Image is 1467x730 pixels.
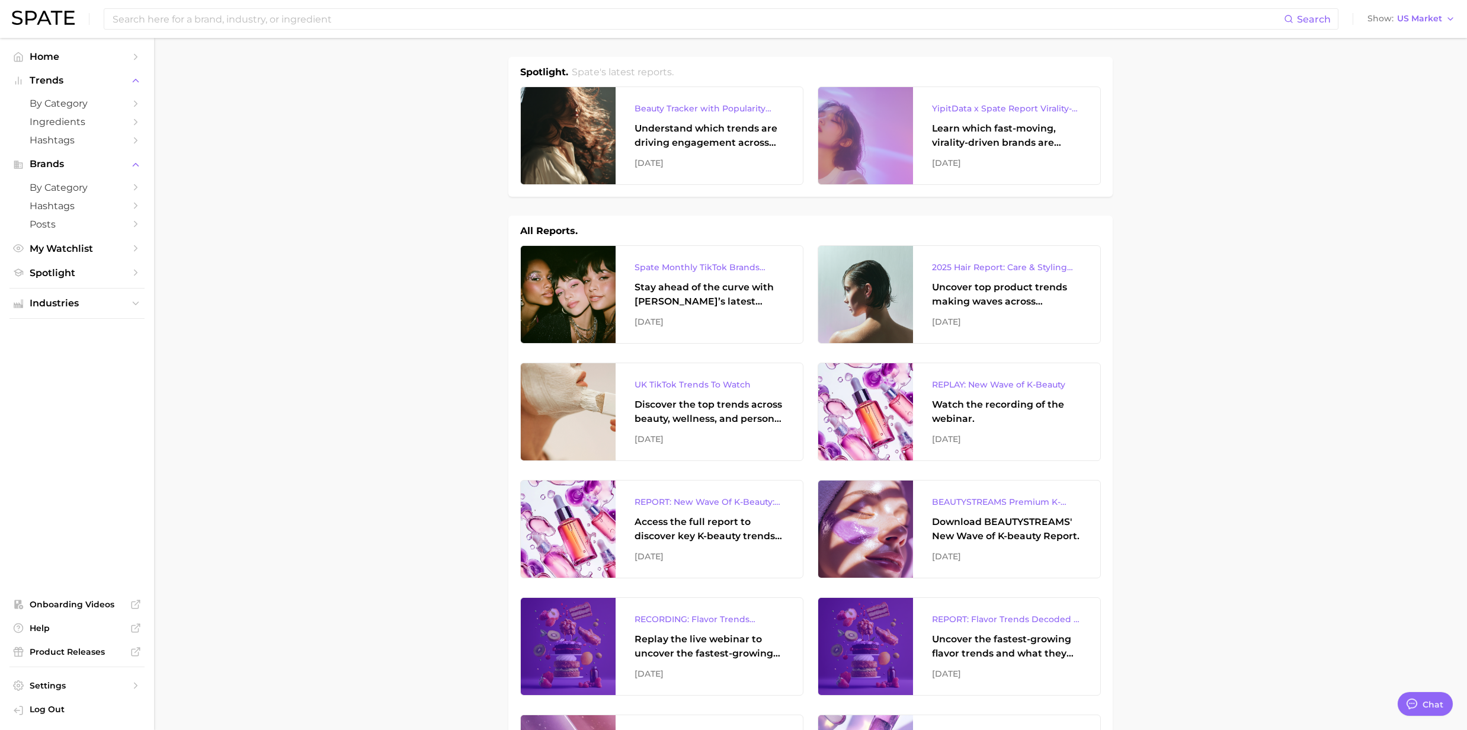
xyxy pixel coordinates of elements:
[30,704,135,715] span: Log Out
[30,267,124,278] span: Spotlight
[932,398,1081,426] div: Watch the recording of the webinar.
[520,480,803,578] a: REPORT: New Wave Of K-Beauty: [GEOGRAPHIC_DATA]’s Trending Innovations In Skincare & Color Cosmet...
[932,495,1081,509] div: BEAUTYSTREAMS Premium K-beauty Trends Report
[635,315,784,329] div: [DATE]
[30,623,124,633] span: Help
[30,116,124,127] span: Ingredients
[9,131,145,149] a: Hashtags
[30,200,124,212] span: Hashtags
[9,619,145,637] a: Help
[818,480,1101,578] a: BEAUTYSTREAMS Premium K-beauty Trends ReportDownload BEAUTYSTREAMS' New Wave of K-beauty Report.[...
[30,159,124,169] span: Brands
[1367,15,1394,22] span: Show
[635,398,784,426] div: Discover the top trends across beauty, wellness, and personal care on TikTok [GEOGRAPHIC_DATA].
[818,363,1101,461] a: REPLAY: New Wave of K-BeautyWatch the recording of the webinar.[DATE]
[30,98,124,109] span: by Category
[932,432,1081,446] div: [DATE]
[932,121,1081,150] div: Learn which fast-moving, virality-driven brands are leading the pack, the risks of viral growth, ...
[932,377,1081,392] div: REPLAY: New Wave of K-Beauty
[520,87,803,185] a: Beauty Tracker with Popularity IndexUnderstand which trends are driving engagement across platfor...
[520,363,803,461] a: UK TikTok Trends To WatchDiscover the top trends across beauty, wellness, and personal care on Ti...
[932,101,1081,116] div: YipitData x Spate Report Virality-Driven Brands Are Taking a Slice of the Beauty Pie
[635,667,784,681] div: [DATE]
[30,599,124,610] span: Onboarding Videos
[9,155,145,173] button: Brands
[111,9,1284,29] input: Search here for a brand, industry, or ingredient
[932,260,1081,274] div: 2025 Hair Report: Care & Styling Products
[9,113,145,131] a: Ingredients
[635,432,784,446] div: [DATE]
[9,239,145,258] a: My Watchlist
[635,549,784,563] div: [DATE]
[635,280,784,309] div: Stay ahead of the curve with [PERSON_NAME]’s latest monthly tracker, spotlighting the fastest-gro...
[1364,11,1458,27] button: ShowUS Market
[932,612,1081,626] div: REPORT: Flavor Trends Decoded - What's New & What's Next According to TikTok & Google
[9,595,145,613] a: Onboarding Videos
[30,75,124,86] span: Trends
[9,677,145,694] a: Settings
[30,646,124,657] span: Product Releases
[9,72,145,89] button: Trends
[635,121,784,150] div: Understand which trends are driving engagement across platforms in the skin, hair, makeup, and fr...
[1297,14,1331,25] span: Search
[9,643,145,661] a: Product Releases
[932,315,1081,329] div: [DATE]
[520,65,568,79] h1: Spotlight.
[635,515,784,543] div: Access the full report to discover key K-beauty trends influencing [DATE] beauty market
[635,260,784,274] div: Spate Monthly TikTok Brands Tracker
[932,632,1081,661] div: Uncover the fastest-growing flavor trends and what they signal about evolving consumer tastes.
[635,495,784,509] div: REPORT: New Wave Of K-Beauty: [GEOGRAPHIC_DATA]’s Trending Innovations In Skincare & Color Cosmetics
[9,47,145,66] a: Home
[635,612,784,626] div: RECORDING: Flavor Trends Decoded - What's New & What's Next According to TikTok & Google
[30,298,124,309] span: Industries
[9,700,145,721] a: Log out. Currently logged in with e-mail stephanie.lukasiak@voyantbeauty.com.
[932,515,1081,543] div: Download BEAUTYSTREAMS' New Wave of K-beauty Report.
[520,224,578,238] h1: All Reports.
[30,135,124,146] span: Hashtags
[520,245,803,344] a: Spate Monthly TikTok Brands TrackerStay ahead of the curve with [PERSON_NAME]’s latest monthly tr...
[9,178,145,197] a: by Category
[572,65,674,79] h2: Spate's latest reports.
[30,51,124,62] span: Home
[9,197,145,215] a: Hashtags
[9,215,145,233] a: Posts
[932,667,1081,681] div: [DATE]
[12,11,75,25] img: SPATE
[635,101,784,116] div: Beauty Tracker with Popularity Index
[818,245,1101,344] a: 2025 Hair Report: Care & Styling ProductsUncover top product trends making waves across platforms...
[30,243,124,254] span: My Watchlist
[635,156,784,170] div: [DATE]
[818,87,1101,185] a: YipitData x Spate Report Virality-Driven Brands Are Taking a Slice of the Beauty PieLearn which f...
[30,680,124,691] span: Settings
[818,597,1101,696] a: REPORT: Flavor Trends Decoded - What's New & What's Next According to TikTok & GoogleUncover the ...
[635,632,784,661] div: Replay the live webinar to uncover the fastest-growing flavor trends and what they signal about e...
[30,219,124,230] span: Posts
[30,182,124,193] span: by Category
[9,264,145,282] a: Spotlight
[520,597,803,696] a: RECORDING: Flavor Trends Decoded - What's New & What's Next According to TikTok & GoogleReplay th...
[635,377,784,392] div: UK TikTok Trends To Watch
[9,294,145,312] button: Industries
[1397,15,1442,22] span: US Market
[9,94,145,113] a: by Category
[932,549,1081,563] div: [DATE]
[932,280,1081,309] div: Uncover top product trends making waves across platforms — along with key insights into benefits,...
[932,156,1081,170] div: [DATE]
